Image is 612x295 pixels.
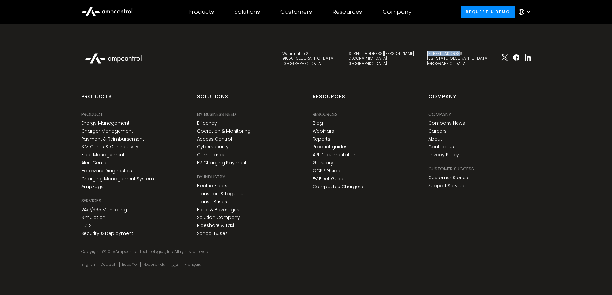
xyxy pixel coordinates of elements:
a: 24/7/365 Monitoring [81,207,127,213]
a: Privacy Policy [428,152,459,158]
a: Customer Stories [428,175,468,180]
div: Solutions [235,8,260,15]
a: EV Charging Payment [197,160,247,166]
a: Alert Center [81,160,108,166]
a: Glossary [313,160,333,166]
a: Charger Management [81,128,133,134]
div: Copyright © Ampcontrol Technologies, Inc. All rights reserved [81,249,531,254]
a: Charging Management System [81,176,154,182]
div: Company [383,8,412,15]
a: Compliance [197,152,226,158]
a: Deutsch [101,262,117,267]
a: Energy Management [81,120,129,126]
a: Careers [428,128,447,134]
a: Cybersecurity [197,144,229,150]
a: Access Control [197,136,232,142]
a: Product guides [313,144,348,150]
div: Company [428,111,451,118]
a: School Buses [197,231,228,236]
div: SERVICES [81,197,101,204]
a: Company News [428,120,465,126]
a: Contact Us [428,144,454,150]
a: Payment & Reimbursement [81,136,144,142]
div: Customers [280,8,312,15]
span: 2025 [105,249,115,254]
div: Resources [333,8,362,15]
div: Wöhrmühle 2 91056 [GEOGRAPHIC_DATA] [GEOGRAPHIC_DATA] [282,51,334,66]
a: API Documentation [313,152,357,158]
a: Support Service [428,183,464,188]
a: Compatible Chargers [313,184,363,189]
a: Transit Buses [197,199,227,204]
div: Resources [313,93,345,105]
a: Food & Beverages [197,207,239,213]
a: OCPP Guide [313,168,340,174]
a: Rideshare & Taxi [197,223,234,228]
div: Company [428,93,457,105]
div: [STREET_ADDRESS] [US_STATE][GEOGRAPHIC_DATA] [GEOGRAPHIC_DATA] [427,51,489,66]
a: عربي [171,262,179,267]
div: PRODUCT [81,111,103,118]
a: Español [122,262,138,267]
span: Phone number [102,26,132,32]
a: AmpEdge [81,184,104,189]
a: Electric Fleets [197,183,227,188]
a: Webinars [313,128,334,134]
a: EV Fleet Guide [313,176,345,182]
a: Fleet Management [81,152,125,158]
a: English [81,262,95,267]
a: Nederlands [143,262,165,267]
div: Solutions [197,93,228,105]
a: Simulation [81,215,105,220]
div: [STREET_ADDRESS][PERSON_NAME] [GEOGRAPHIC_DATA] [GEOGRAPHIC_DATA] [347,51,414,66]
a: Français [185,262,201,267]
a: Transport & Logistics [197,191,245,196]
a: Efficency [197,120,217,126]
div: Products [188,8,214,15]
a: Blog [313,120,323,126]
a: Reports [313,136,330,142]
div: Resources [313,111,338,118]
a: Security & Deployment [81,231,133,236]
a: About [428,136,442,142]
a: Hardware Diagnostics [81,168,132,174]
a: LCFS [81,223,92,228]
div: Customer success [428,165,474,172]
div: BY BUSINESS NEED [197,111,236,118]
a: Operation & Monitoring [197,128,251,134]
div: products [81,93,112,105]
a: Request a demo [461,6,515,18]
a: Solution Company [197,215,240,220]
img: Ampcontrol Logo [81,50,146,67]
a: SIM Cards & Connectivity [81,144,138,150]
div: BY INDUSTRY [197,173,225,180]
